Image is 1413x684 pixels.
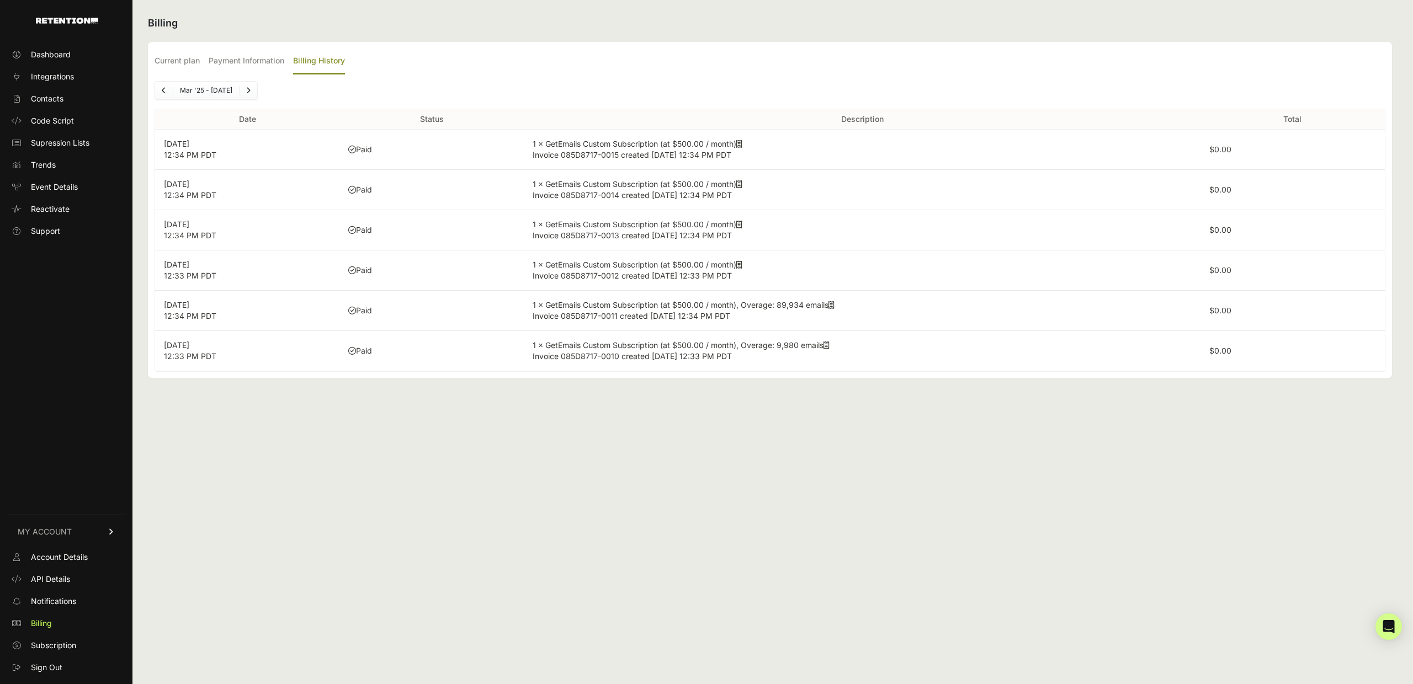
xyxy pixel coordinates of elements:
[7,156,126,174] a: Trends
[293,49,345,74] label: Billing History
[31,137,89,148] span: Supression Lists
[1209,185,1231,194] label: $0.00
[209,49,284,74] label: Payment Information
[533,351,732,361] span: Invoice 085D8717-0010 created [DATE] 12:33 PM PDT
[164,219,331,241] p: [DATE] 12:34 PM PDT
[339,170,524,210] td: Paid
[31,204,70,215] span: Reactivate
[31,618,52,629] span: Billing
[7,68,126,85] a: Integrations
[524,250,1200,291] td: 1 × GetEmails Custom Subscription (at $500.00 / month)
[164,179,331,201] p: [DATE] 12:34 PM PDT
[1200,109,1385,130] th: Total
[148,15,1392,31] h2: Billing
[1209,145,1231,154] label: $0.00
[524,210,1200,250] td: 1 × GetEmails Custom Subscription (at $500.00 / month)
[7,46,126,63] a: Dashboard
[36,18,98,24] img: Retention.com
[164,300,331,322] p: [DATE] 12:34 PM PDT
[339,109,524,130] th: Status
[1209,306,1231,315] label: $0.00
[7,515,126,548] a: MY ACCOUNT
[524,109,1200,130] th: Description
[18,526,72,537] span: MY ACCOUNT
[155,109,339,130] th: Date
[173,86,239,95] li: Mar '25 - [DATE]
[7,614,126,632] a: Billing
[533,231,732,240] span: Invoice 085D8717-0013 created [DATE] 12:34 PM PDT
[7,222,126,240] a: Support
[31,93,63,104] span: Contacts
[1209,346,1231,355] label: $0.00
[240,82,257,99] a: Next
[31,159,56,170] span: Trends
[1375,613,1402,640] div: Open Intercom Messenger
[31,115,74,126] span: Code Script
[1209,265,1231,275] label: $0.00
[155,49,200,74] label: Current plan
[31,596,76,607] span: Notifications
[7,659,126,676] a: Sign Out
[155,82,173,99] a: Previous
[533,150,731,159] span: Invoice 085D8717-0015 created [DATE] 12:34 PM PDT
[164,340,331,362] p: [DATE] 12:33 PM PDT
[7,570,126,588] a: API Details
[7,592,126,610] a: Notifications
[31,49,71,60] span: Dashboard
[31,574,70,585] span: API Details
[7,637,126,654] a: Subscription
[524,130,1200,170] td: 1 × GetEmails Custom Subscription (at $500.00 / month)
[7,200,126,218] a: Reactivate
[339,250,524,291] td: Paid
[31,662,62,673] span: Sign Out
[31,181,78,193] span: Event Details
[524,331,1200,371] td: 1 × GetEmails Custom Subscription (at $500.00 / month), Overage: 9,980 emails
[533,271,732,280] span: Invoice 085D8717-0012 created [DATE] 12:33 PM PDT
[524,291,1200,331] td: 1 × GetEmails Custom Subscription (at $500.00 / month), Overage: 89,934 emails
[7,178,126,196] a: Event Details
[339,291,524,331] td: Paid
[31,640,76,651] span: Subscription
[339,331,524,371] td: Paid
[339,210,524,250] td: Paid
[533,311,730,320] span: Invoice 085D8717-0011 created [DATE] 12:34 PM PDT
[339,130,524,170] td: Paid
[7,134,126,152] a: Supression Lists
[164,138,331,161] p: [DATE] 12:34 PM PDT
[31,71,74,82] span: Integrations
[7,90,126,108] a: Contacts
[533,190,732,200] span: Invoice 085D8717-0014 created [DATE] 12:34 PM PDT
[524,170,1200,210] td: 1 × GetEmails Custom Subscription (at $500.00 / month)
[7,548,126,566] a: Account Details
[7,112,126,130] a: Code Script
[1209,225,1231,234] label: $0.00
[31,552,88,563] span: Account Details
[164,259,331,281] p: [DATE] 12:33 PM PDT
[31,226,60,237] span: Support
